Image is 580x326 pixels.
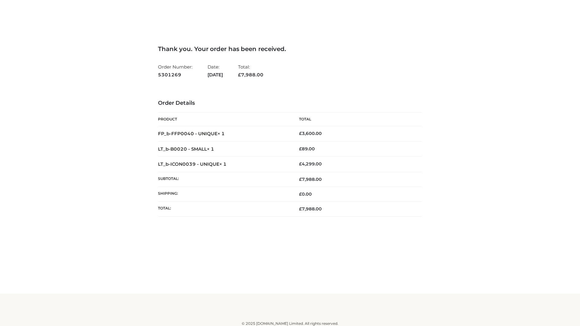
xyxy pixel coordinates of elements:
[158,131,225,136] strong: FP_b-FFP0040 - UNIQUE
[217,131,225,136] strong: × 1
[299,146,315,152] bdi: 89.00
[208,62,223,80] li: Date:
[158,62,192,80] li: Order Number:
[207,146,214,152] strong: × 1
[299,206,322,212] span: 7,988.00
[238,72,241,78] span: £
[299,191,302,197] span: £
[299,161,302,167] span: £
[158,71,192,79] strong: 5301269
[158,45,422,53] h3: Thank you. Your order has been received.
[299,177,322,182] span: 7,988.00
[158,146,214,152] strong: LT_b-B0020 - SMALL
[299,131,322,136] bdi: 3,600.00
[158,161,227,167] strong: LT_b-ICON0039 - UNIQUE
[299,161,322,167] bdi: 4,299.00
[158,113,290,126] th: Product
[238,72,263,78] span: 7,988.00
[219,161,227,167] strong: × 1
[158,202,290,216] th: Total:
[158,100,422,107] h3: Order Details
[158,172,290,187] th: Subtotal:
[238,62,263,80] li: Total:
[299,131,302,136] span: £
[290,113,422,126] th: Total
[208,71,223,79] strong: [DATE]
[299,146,302,152] span: £
[299,206,302,212] span: £
[299,177,302,182] span: £
[158,187,290,202] th: Shipping:
[299,191,312,197] bdi: 0.00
